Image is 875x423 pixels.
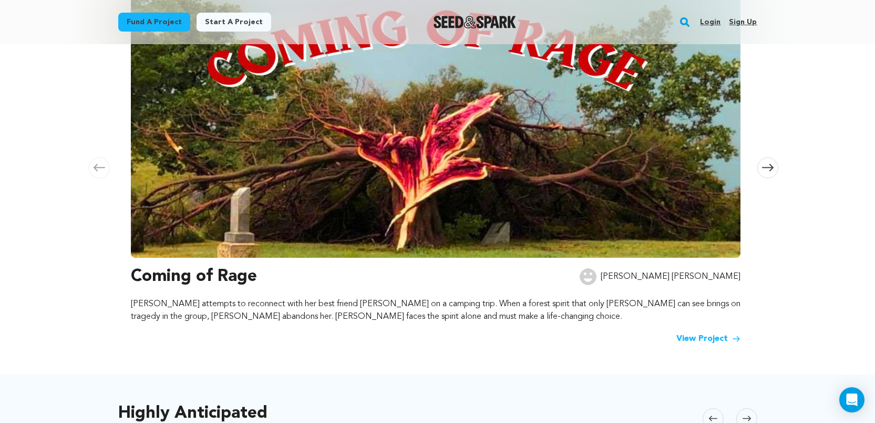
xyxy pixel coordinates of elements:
div: Open Intercom Messenger [839,387,864,412]
a: View Project [676,333,740,345]
h2: Highly Anticipated [118,406,267,421]
img: Seed&Spark Logo Dark Mode [434,16,516,28]
h3: Coming of Rage [131,264,257,289]
a: Fund a project [118,13,190,32]
a: Seed&Spark Homepage [434,16,516,28]
img: user.png [580,268,596,285]
a: Sign up [729,14,757,31]
p: [PERSON_NAME] attempts to reconnect with her best friend [PERSON_NAME] on a camping trip. When a ... [131,298,740,323]
a: Login [700,14,720,31]
p: [PERSON_NAME] [PERSON_NAME] [601,270,740,283]
a: Start a project [197,13,271,32]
